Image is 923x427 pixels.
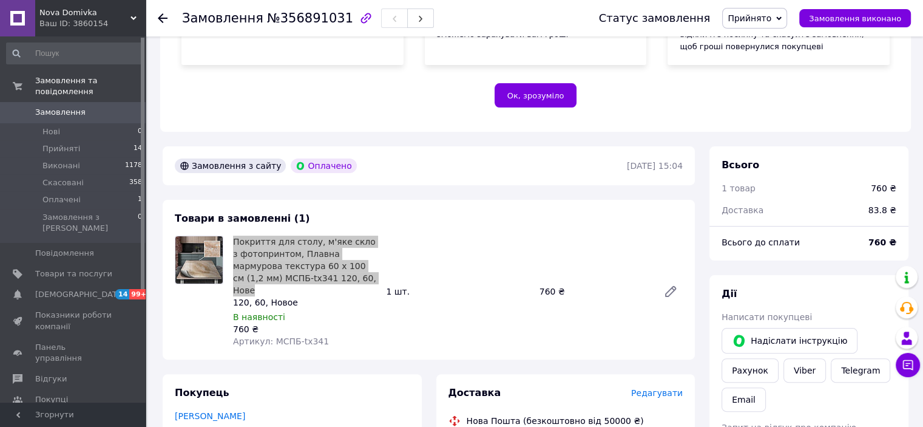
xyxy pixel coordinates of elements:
b: 760 ₴ [868,237,896,247]
span: Артикул: МСПБ-tx341 [233,336,329,346]
span: Скасовані [42,177,84,188]
span: 14 [134,143,142,154]
button: Надіслати інструкцію [722,328,857,354]
span: 0 [138,212,142,234]
span: 1 [138,194,142,205]
input: Пошук [6,43,143,64]
span: Товари в замовленні (1) [175,213,310,224]
span: Дії [722,288,737,299]
span: В наявності [233,312,285,322]
time: [DATE] 15:04 [627,161,683,171]
a: Покриття для столу, м'яке скло з фотопринтом, Плавна мармурова текстура 60 х 100 см (1,2 мм) МСПБ... [233,237,376,295]
span: Прийнято [728,13,771,23]
span: Замовлення з [PERSON_NAME] [42,212,138,234]
span: [DEMOGRAPHIC_DATA] [35,289,125,300]
div: 760 ₴ [871,182,896,194]
span: Всього [722,159,759,171]
button: Рахунок [722,358,779,383]
span: 1178 [125,160,142,171]
span: Повідомлення [35,248,94,259]
div: Нова Пошта (безкоштовно від 50000 ₴) [464,415,647,427]
span: Доставка [722,205,763,215]
div: Повернутися назад [158,12,167,24]
div: 760 ₴ [535,283,654,300]
a: Telegram [831,358,890,383]
div: Ваш ID: 3860154 [39,18,146,29]
span: Редагувати [631,388,683,398]
span: Всього до сплати [722,237,800,247]
a: Редагувати [658,279,683,304]
span: Нові [42,126,60,137]
span: Покупці [35,394,68,405]
span: Показники роботи компанії [35,310,112,332]
span: Ок, зрозуміло [507,91,564,100]
a: Viber [783,358,826,383]
div: Замовлення з сайту [175,159,286,173]
span: Виконані [42,160,80,171]
span: 99+ [129,289,149,299]
button: Email [722,388,766,412]
span: Доставка [448,387,501,398]
span: Замовлення виконано [809,14,901,23]
span: Оплачені [42,194,81,205]
span: Написати покупцеві [722,312,812,322]
span: 1 товар [722,183,756,193]
div: 83.8 ₴ [861,197,904,224]
span: 358 [129,177,142,188]
span: Замовлення [182,11,263,26]
div: 120, 60, Новое [233,296,376,309]
button: Чат з покупцем [896,353,920,377]
span: Nova Domivka [39,7,130,18]
span: Замовлення [35,107,86,118]
div: Статус замовлення [599,12,711,24]
span: Замовлення та повідомлення [35,75,146,97]
span: №356891031 [267,11,353,26]
div: 1 шт. [381,283,534,300]
span: 0 [138,126,142,137]
div: 760 ₴ [233,323,376,335]
span: Прийняті [42,143,80,154]
a: [PERSON_NAME] [175,411,245,421]
span: Покупець [175,387,229,398]
span: Товари та послуги [35,268,112,279]
div: Оплачено [291,159,356,173]
span: Панель управління [35,342,112,364]
img: Покриття для столу, м'яке скло з фотопринтом, Плавна мармурова текстура 60 х 100 см (1,2 мм) МСПБ... [175,236,223,284]
button: Ок, зрозуміло [495,83,577,108]
span: Відгуки [35,374,67,384]
span: 14 [115,289,129,299]
button: Замовлення виконано [799,9,911,27]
